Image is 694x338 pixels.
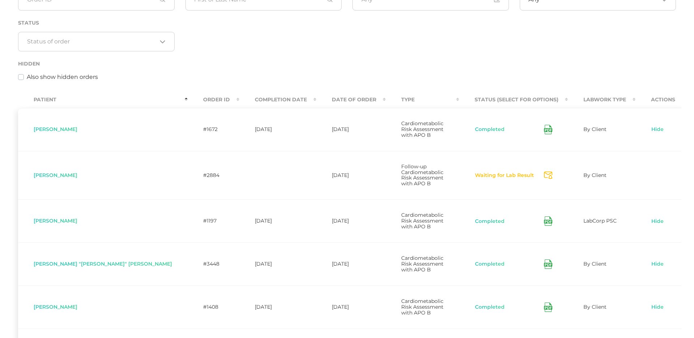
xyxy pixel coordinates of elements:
[239,199,316,242] td: [DATE]
[34,126,77,132] span: [PERSON_NAME]
[316,92,386,108] th: Date Of Order : activate to sort column ascending
[34,172,77,178] span: [PERSON_NAME]
[475,304,505,311] button: Completed
[583,172,607,178] span: By Client
[188,151,239,200] td: #2884
[188,242,239,286] td: #3448
[475,126,505,133] button: Completed
[18,61,40,67] label: Hidden
[239,242,316,286] td: [DATE]
[316,108,386,151] td: [DATE]
[459,92,568,108] th: Status (Select for Options) : activate to sort column ascending
[401,163,444,187] span: Follow-up Cardiometabolic Risk Assessment with APO B
[583,126,607,132] span: By Client
[475,218,505,225] button: Completed
[401,120,444,138] span: Cardiometabolic Risk Assessment with APO B
[27,38,157,45] input: Search for option
[401,298,444,316] span: Cardiometabolic Risk Assessment with APO B
[188,92,239,108] th: Order ID : activate to sort column ascending
[316,286,386,329] td: [DATE]
[316,151,386,200] td: [DATE]
[18,92,188,108] th: Patient : activate to sort column descending
[34,261,172,267] span: [PERSON_NAME] "[PERSON_NAME]" [PERSON_NAME]
[544,172,552,179] svg: Send Notification
[188,286,239,329] td: #1408
[34,304,77,310] span: [PERSON_NAME]
[188,199,239,242] td: #1197
[475,261,505,268] button: Completed
[34,217,77,224] span: [PERSON_NAME]
[651,126,664,133] a: Hide
[651,304,664,311] a: Hide
[651,218,664,225] a: Hide
[27,73,98,81] label: Also show hidden orders
[583,304,607,310] span: By Client
[583,261,607,267] span: By Client
[583,217,617,224] span: LabCorp PSC
[635,92,691,108] th: Actions
[18,20,39,26] label: Status
[239,92,316,108] th: Completion Date : activate to sort column ascending
[386,92,459,108] th: Type : activate to sort column ascending
[651,261,664,268] a: Hide
[239,108,316,151] td: [DATE]
[568,92,635,108] th: Labwork Type : activate to sort column ascending
[316,242,386,286] td: [DATE]
[239,286,316,329] td: [DATE]
[188,108,239,151] td: #1672
[475,172,534,179] button: Waiting for Lab Result
[316,199,386,242] td: [DATE]
[18,32,175,51] div: Search for option
[401,212,444,230] span: Cardiometabolic Risk Assessment with APO B
[401,255,444,273] span: Cardiometabolic Risk Assessment with APO B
